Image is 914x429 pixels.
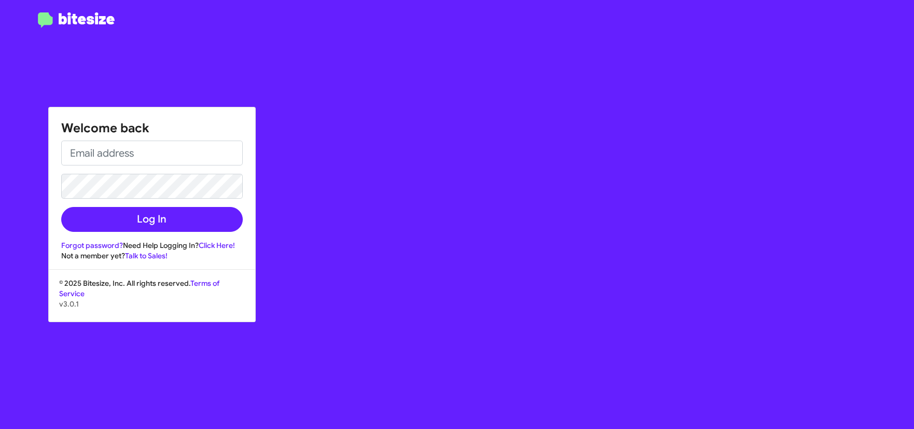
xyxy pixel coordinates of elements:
a: Talk to Sales! [125,251,168,260]
a: Terms of Service [59,279,219,298]
div: Not a member yet? [61,251,243,261]
input: Email address [61,141,243,165]
a: Click Here! [199,241,235,250]
p: v3.0.1 [59,299,245,309]
h1: Welcome back [61,120,243,136]
div: Need Help Logging In? [61,240,243,251]
div: © 2025 Bitesize, Inc. All rights reserved. [49,278,255,322]
a: Forgot password? [61,241,123,250]
button: Log In [61,207,243,232]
